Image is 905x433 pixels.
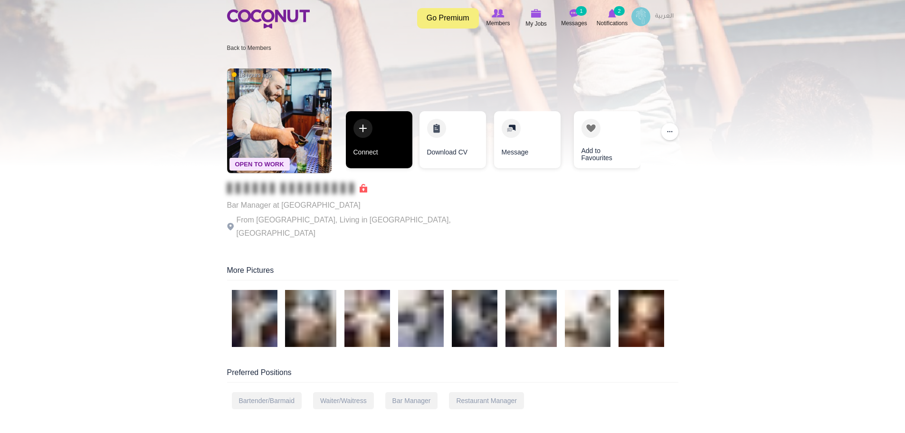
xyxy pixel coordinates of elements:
div: 1 / 4 [346,111,412,173]
a: My Jobs My Jobs [517,7,555,29]
img: My Jobs [531,9,542,18]
a: Back to Members [227,45,271,51]
p: Bar Manager at [GEOGRAPHIC_DATA] [227,199,488,212]
img: Notifications [608,9,616,18]
a: Go Premium [417,8,479,29]
span: My Jobs [525,19,547,29]
div: 3 / 4 [493,111,560,173]
a: Notifications Notifications 2 [593,7,631,29]
img: Messages [570,9,579,18]
a: العربية [650,7,678,26]
div: Bar Manager [385,392,438,409]
span: Members [486,19,510,28]
div: Waiter/Waitress [313,392,374,409]
a: Messages Messages 1 [555,7,593,29]
img: Home [227,10,310,29]
a: Message [494,111,561,168]
a: Add to Favourites [574,111,640,168]
span: Messages [561,19,587,28]
span: Notifications [597,19,628,28]
button: ... [661,123,678,140]
img: Browse Members [492,9,504,18]
a: Download CV [419,111,486,168]
div: 4 / 4 [567,111,633,173]
div: Restaurant Manager [449,392,524,409]
p: From [GEOGRAPHIC_DATA], Living in [GEOGRAPHIC_DATA], [GEOGRAPHIC_DATA] [227,213,488,240]
span: Connect to Unlock the Profile [227,183,367,193]
span: 18 hours ago [232,71,272,79]
small: 2 [614,6,624,16]
a: Browse Members Members [479,7,517,29]
div: 2 / 4 [419,111,486,173]
div: Bartender/Barmaid [232,392,302,409]
div: Preferred Positions [227,367,678,383]
div: More Pictures [227,265,678,280]
span: Open To Work [229,158,290,171]
small: 1 [576,6,586,16]
a: Connect [346,111,412,168]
